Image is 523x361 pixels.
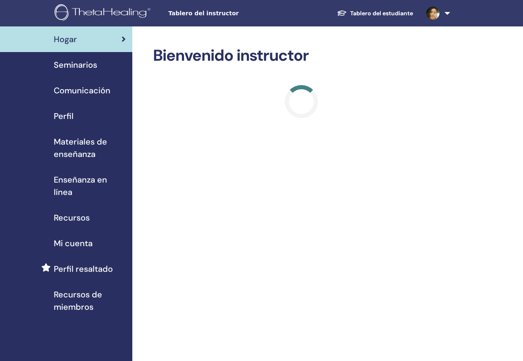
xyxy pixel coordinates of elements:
[55,4,153,23] img: logo.png
[54,288,126,313] span: Recursos de miembros
[54,84,110,97] span: Comunicación
[54,59,97,71] span: Seminarios
[54,211,90,224] span: Recursos
[54,173,126,198] span: Enseñanza en línea
[54,110,74,122] span: Perfil
[426,7,439,20] img: default.jpg
[330,6,420,21] a: Tablero del estudiante
[337,9,347,17] img: graduation-cap-white.svg
[168,9,292,18] span: Tablero del instructor
[54,237,93,249] span: Mi cuenta
[54,263,113,275] span: Perfil resaltado
[54,33,77,45] span: Hogar
[153,46,450,65] h2: Bienvenido instructor
[54,135,126,160] span: Materiales de enseñanza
